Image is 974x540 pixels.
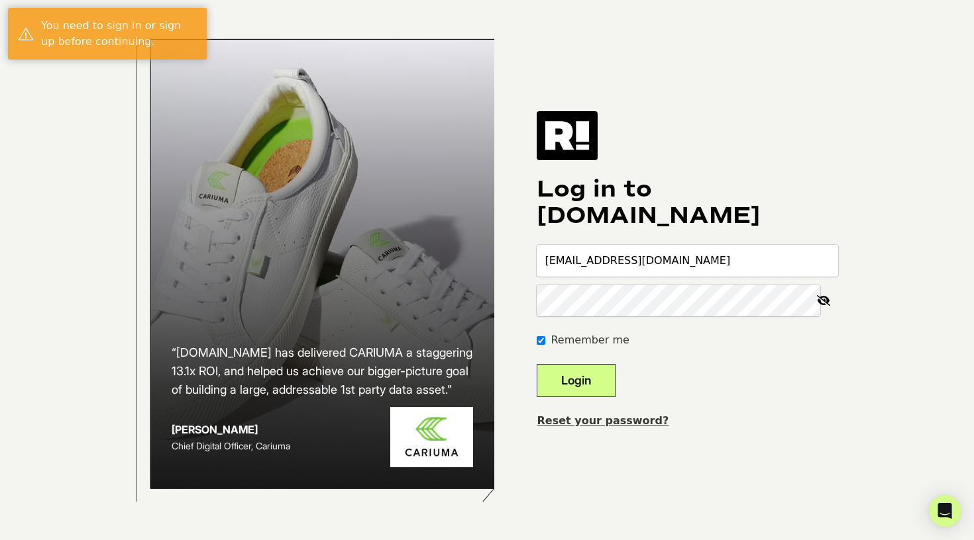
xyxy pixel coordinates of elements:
[172,440,290,451] span: Chief Digital Officer, Cariuma
[537,414,669,427] a: Reset your password?
[551,332,629,348] label: Remember me
[537,364,616,397] button: Login
[537,245,838,277] input: Email
[172,343,474,399] h2: “[DOMAIN_NAME] has delivered CARIUMA a staggering 13.1x ROI, and helped us achieve our bigger-pic...
[172,423,258,436] strong: [PERSON_NAME]
[41,18,197,50] div: You need to sign in or sign up before continuing.
[537,176,838,229] h1: Log in to [DOMAIN_NAME]
[929,495,961,527] div: Open Intercom Messenger
[390,407,473,467] img: Cariuma
[537,111,598,160] img: Retention.com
